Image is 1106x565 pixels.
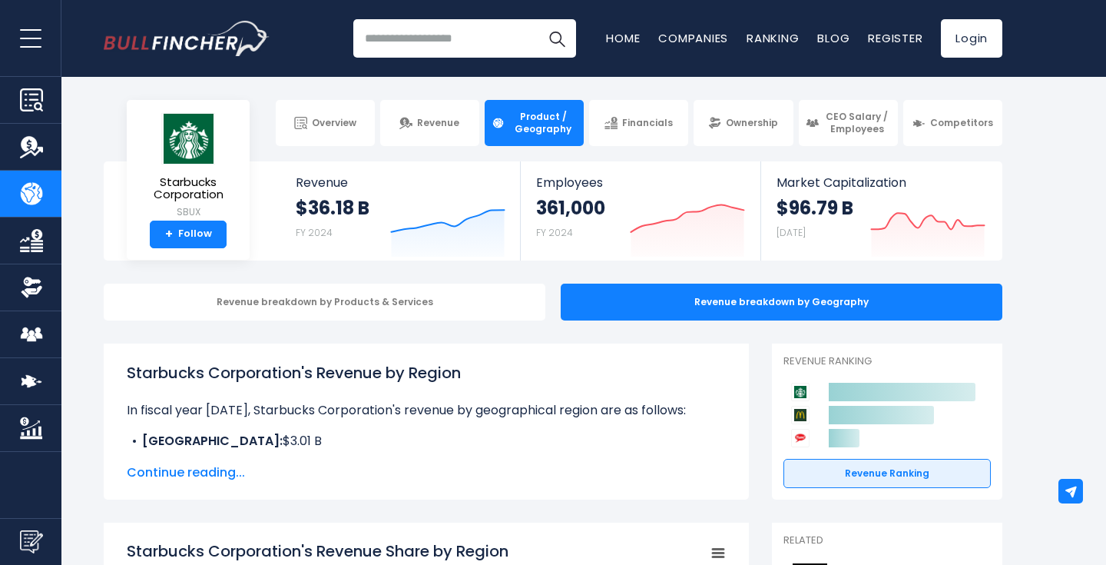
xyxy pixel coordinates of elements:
small: [DATE] [777,226,806,239]
strong: + [165,228,173,241]
span: Product / Geography [509,111,577,135]
a: Revenue [380,100,479,146]
img: McDonald's Corporation competitors logo [791,406,810,424]
p: Related [783,534,991,547]
a: Market Capitalization $96.79 B [DATE] [761,161,1001,261]
div: Revenue breakdown by Geography [561,284,1002,321]
span: Revenue [417,117,459,129]
p: Revenue Ranking [783,355,991,368]
a: Blog [817,30,849,46]
a: Starbucks Corporation SBUX [138,112,238,221]
span: Starbucks Corporation [139,176,237,201]
small: SBUX [139,205,237,219]
img: Yum! Brands competitors logo [791,429,810,447]
a: +Follow [150,221,227,248]
img: Starbucks Corporation competitors logo [791,383,810,401]
a: Companies [658,30,728,46]
img: Ownership [20,276,43,299]
a: Product / Geography [485,100,584,146]
span: CEO Salary / Employees [823,111,891,135]
li: $3.01 B [127,432,726,450]
a: Register [868,30,922,46]
a: Overview [276,100,375,146]
strong: $96.79 B [777,196,853,220]
a: Competitors [903,100,1002,146]
small: FY 2024 [536,226,573,239]
a: Ownership [694,100,793,146]
span: Competitors [930,117,993,129]
h1: Starbucks Corporation's Revenue by Region [127,361,726,384]
span: Overview [312,117,356,129]
span: Continue reading... [127,464,726,482]
strong: 361,000 [536,196,605,220]
span: Market Capitalization [777,175,985,190]
span: Ownership [726,117,778,129]
small: FY 2024 [296,226,333,239]
li: $6.46 B [127,450,726,469]
a: Revenue $36.18 B FY 2024 [280,161,521,261]
span: Financials [622,117,673,129]
p: In fiscal year [DATE], Starbucks Corporation's revenue by geographical region are as follows: [127,401,726,420]
a: Employees 361,000 FY 2024 [521,161,760,261]
a: Revenue Ranking [783,459,991,488]
span: Revenue [296,175,505,190]
a: Ranking [747,30,799,46]
a: CEO Salary / Employees [799,100,898,146]
img: Bullfincher logo [104,21,270,56]
tspan: Starbucks Corporation's Revenue Share by Region [127,540,508,562]
a: Home [606,30,640,46]
b: [GEOGRAPHIC_DATA]: [142,432,283,450]
button: Search [538,19,576,58]
strong: $36.18 B [296,196,369,220]
a: Financials [589,100,688,146]
a: Login [941,19,1002,58]
span: Employees [536,175,744,190]
a: Go to homepage [104,21,269,56]
div: Revenue breakdown by Products & Services [104,284,545,321]
b: International Segment: [142,450,286,468]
